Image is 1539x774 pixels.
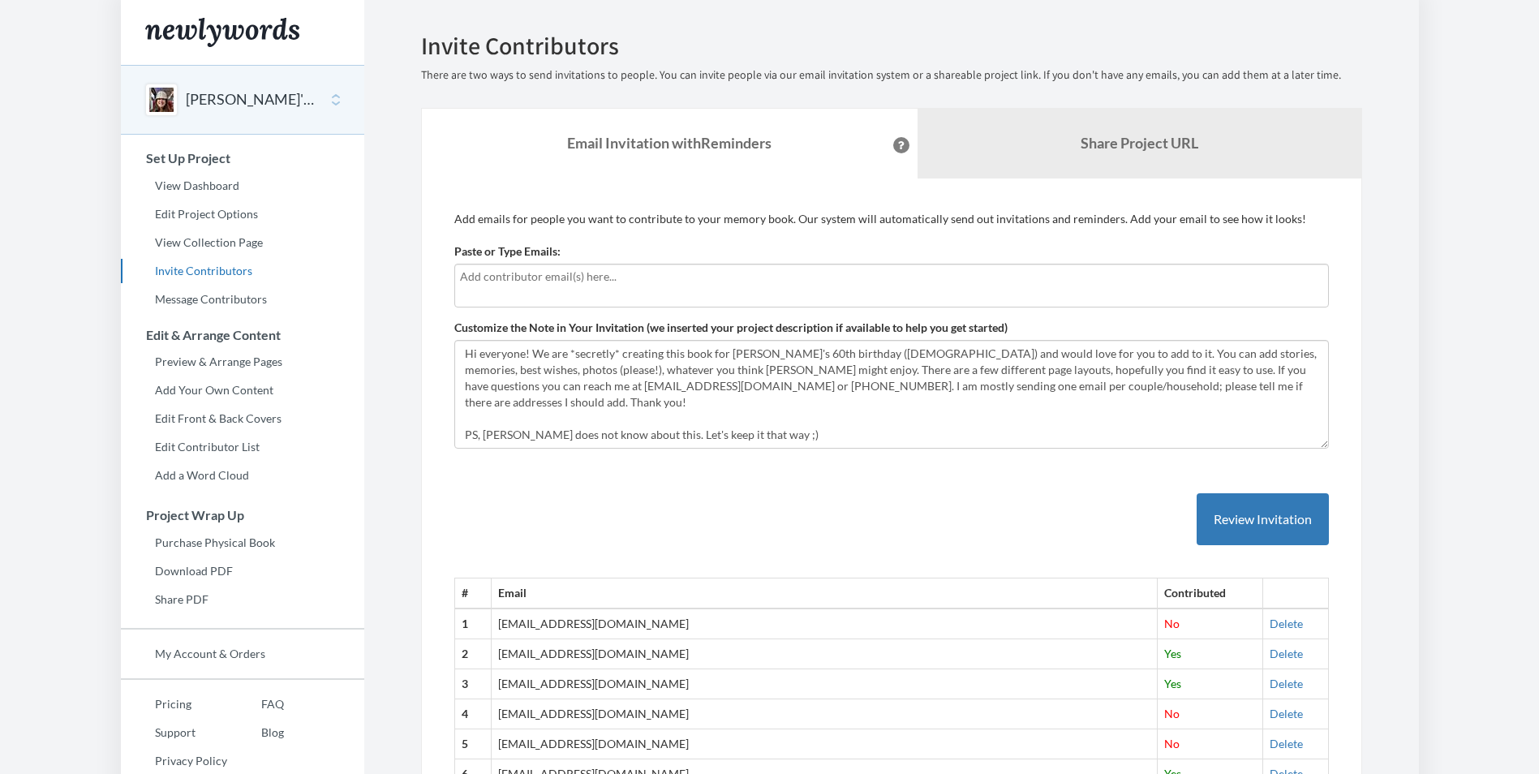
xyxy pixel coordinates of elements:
strong: Email Invitation with Reminders [567,134,772,152]
a: Edit Contributor List [121,435,364,459]
a: FAQ [227,692,284,716]
th: 5 [454,729,492,759]
b: Share Project URL [1081,134,1198,152]
textarea: Hi everyone! We are *secretly* creating this book for [PERSON_NAME]'s 60th birthday ([DEMOGRAPHIC... [454,340,1329,449]
h3: Set Up Project [122,151,364,166]
a: Privacy Policy [121,749,227,773]
a: Delete [1270,617,1303,630]
a: Edit Project Options [121,202,364,226]
span: Yes [1164,677,1181,690]
a: Add Your Own Content [121,378,364,402]
td: [EMAIL_ADDRESS][DOMAIN_NAME] [492,699,1158,729]
th: 2 [454,639,492,669]
a: Share PDF [121,587,364,612]
a: My Account & Orders [121,642,364,666]
button: Review Invitation [1197,493,1329,546]
h3: Edit & Arrange Content [122,328,364,342]
a: Purchase Physical Book [121,531,364,555]
a: Invite Contributors [121,259,364,283]
th: # [454,578,492,608]
th: Email [492,578,1158,608]
a: Preview & Arrange Pages [121,350,364,374]
td: [EMAIL_ADDRESS][DOMAIN_NAME] [492,669,1158,699]
a: Pricing [121,692,227,716]
th: 3 [454,669,492,699]
input: Add contributor email(s) here... [460,268,1323,286]
button: [PERSON_NAME]'s 60th birthday! [186,89,317,110]
th: 4 [454,699,492,729]
a: Download PDF [121,559,364,583]
p: Add emails for people you want to contribute to your memory book. Our system will automatically s... [454,211,1329,227]
img: Newlywords logo [145,18,299,47]
td: [EMAIL_ADDRESS][DOMAIN_NAME] [492,608,1158,639]
span: No [1164,737,1180,750]
a: Blog [227,720,284,745]
label: Customize the Note in Your Invitation (we inserted your project description if available to help ... [454,320,1008,336]
a: Delete [1270,677,1303,690]
td: [EMAIL_ADDRESS][DOMAIN_NAME] [492,729,1158,759]
span: Yes [1164,647,1181,660]
a: Delete [1270,737,1303,750]
a: Add a Word Cloud [121,463,364,488]
th: 1 [454,608,492,639]
h3: Project Wrap Up [122,508,364,522]
span: No [1164,707,1180,720]
th: Contributed [1158,578,1262,608]
a: Delete [1270,707,1303,720]
a: View Collection Page [121,230,364,255]
h2: Invite Contributors [421,32,1362,59]
span: No [1164,617,1180,630]
a: Message Contributors [121,287,364,312]
a: Delete [1270,647,1303,660]
a: Edit Front & Back Covers [121,406,364,431]
a: View Dashboard [121,174,364,198]
a: Support [121,720,227,745]
label: Paste or Type Emails: [454,243,561,260]
p: There are two ways to send invitations to people. You can invite people via our email invitation ... [421,67,1362,84]
td: [EMAIL_ADDRESS][DOMAIN_NAME] [492,639,1158,669]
